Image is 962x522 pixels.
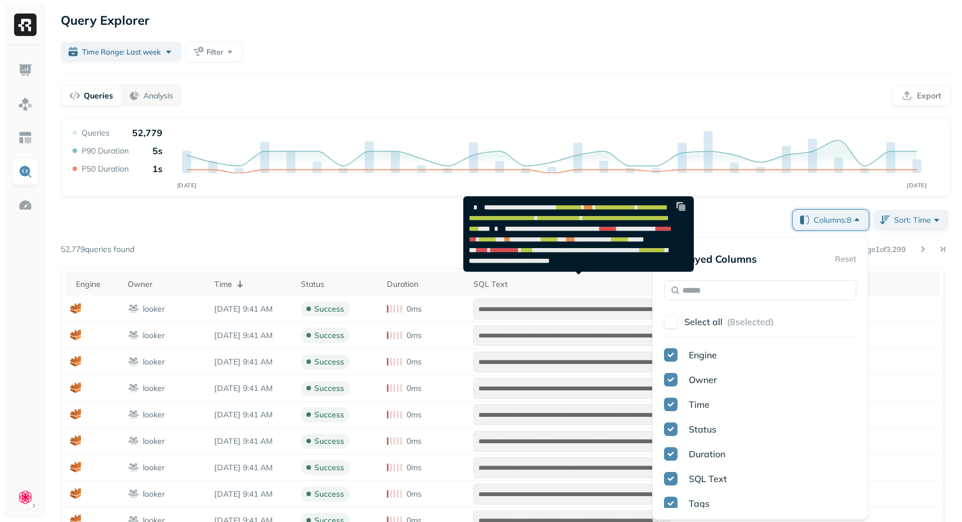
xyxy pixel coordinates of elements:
tspan: [DATE] [177,182,197,189]
p: Oct 15, 2025 9:41 AM [214,462,290,473]
p: looker [143,357,165,367]
p: success [314,462,344,473]
p: 0ms [407,436,422,447]
p: 0ms [407,409,422,420]
p: success [314,489,344,499]
p: Oct 15, 2025 9:41 AM [214,357,290,367]
span: SQL Text [689,473,727,484]
p: looker [143,304,165,314]
p: 52,779 queries found [61,244,134,255]
span: Tags [689,498,710,509]
span: Time Range: Last week [82,47,161,57]
div: Time [214,277,290,291]
p: 1s [152,163,162,174]
p: Queries [82,128,110,138]
img: Dashboard [18,63,33,78]
button: Sort: Time [873,210,949,230]
img: Asset Explorer [18,130,33,145]
button: Columns:8 [793,210,869,230]
p: 5s [152,145,162,156]
div: Status [301,277,376,291]
p: looker [143,330,165,341]
img: Ryft [14,13,37,36]
p: success [314,436,344,447]
p: success [314,409,344,420]
img: Clue [17,489,33,505]
img: Query Explorer [18,164,33,179]
p: P90 Duration [82,146,129,156]
tspan: [DATE] [907,182,927,189]
p: 0ms [407,383,422,394]
p: Oct 15, 2025 9:41 AM [214,436,290,447]
p: success [314,304,344,314]
p: Select all [684,316,722,327]
span: Engine [689,349,717,361]
img: Optimization [18,198,33,213]
div: Duration [387,277,462,291]
p: looker [143,489,165,499]
span: Status [689,424,716,435]
p: Oct 15, 2025 9:41 AM [214,330,290,341]
button: Select all (8selected) [684,312,856,332]
p: looker [143,383,165,394]
p: Page 1 of 3,299 [858,244,906,254]
span: Owner [689,374,717,385]
button: Time Range: Last week [61,42,181,62]
p: success [314,330,344,341]
div: Owner [128,277,203,291]
p: Oct 15, 2025 9:41 AM [214,304,290,314]
p: looker [143,409,165,420]
p: Queries [84,91,113,101]
button: Filter [186,42,243,62]
p: Displayed Columns [664,253,757,265]
span: Time [689,399,710,410]
span: Sort: Time [894,214,942,226]
span: Duration [689,448,725,460]
p: 52,779 [132,127,162,138]
p: 0ms [407,330,422,341]
p: Oct 15, 2025 9:41 AM [214,409,290,420]
button: Export [892,85,951,106]
p: looker [143,436,165,447]
div: Engine [76,277,116,291]
span: Columns: 8 [814,214,862,226]
p: success [314,383,344,394]
span: Filter [206,47,223,57]
p: looker [143,462,165,473]
p: Query Explorer [61,10,150,30]
p: Oct 15, 2025 9:41 AM [214,383,290,394]
p: success [314,357,344,367]
p: Analysis [143,91,173,101]
p: Oct 15, 2025 9:41 AM [214,489,290,499]
p: 0ms [407,304,422,314]
img: Assets [18,97,33,111]
p: 0ms [407,489,422,499]
p: 0ms [407,462,422,473]
div: SQL Text [473,277,675,291]
p: P50 Duration [82,164,129,174]
p: 0ms [407,357,422,367]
